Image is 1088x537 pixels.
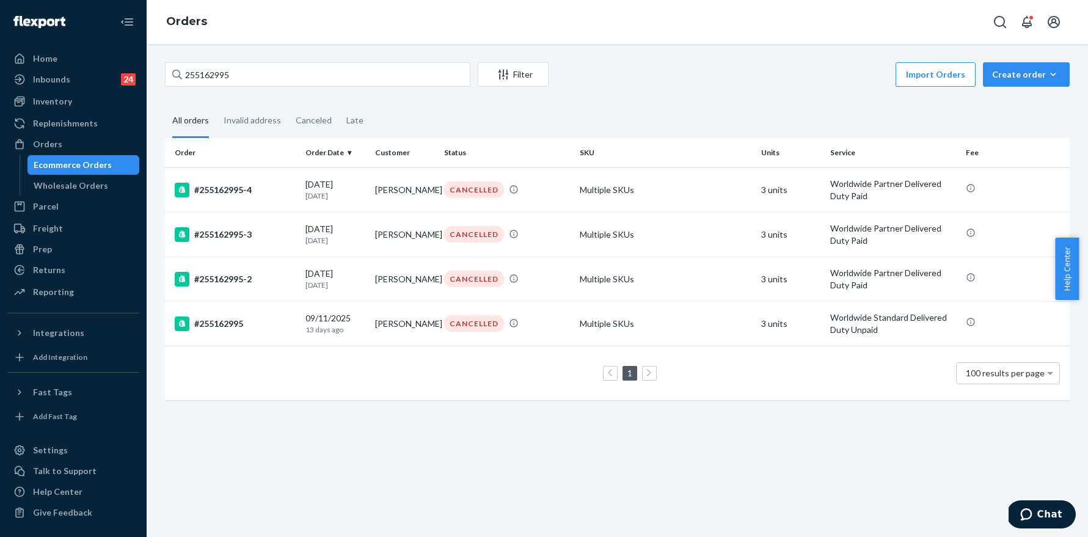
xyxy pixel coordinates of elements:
div: 09/11/2025 [305,312,365,335]
a: Add Integration [7,348,139,367]
td: 3 units [756,212,826,257]
div: Parcel [33,200,59,213]
img: Flexport logo [13,16,65,28]
th: Service [825,138,961,167]
div: CANCELLED [444,181,504,198]
th: Status [439,138,575,167]
th: Order Date [301,138,370,167]
div: CANCELLED [444,315,504,332]
div: Inventory [33,95,72,108]
a: Page 1 is your current page [625,368,635,378]
button: Integrations [7,323,139,343]
a: Home [7,49,139,68]
button: Create order [983,62,1070,87]
a: Orders [166,15,207,28]
div: Wholesale Orders [34,180,108,192]
a: Reporting [7,282,139,302]
p: 13 days ago [305,324,365,335]
td: Multiple SKUs [575,212,756,257]
div: Invalid address [224,104,281,136]
a: Settings [7,440,139,460]
a: Add Fast Tag [7,407,139,426]
div: #255162995-3 [175,227,296,242]
td: Multiple SKUs [575,301,756,346]
div: Freight [33,222,63,235]
div: Add Integration [33,352,87,362]
a: Help Center [7,482,139,502]
button: Filter [478,62,549,87]
th: Units [756,138,826,167]
p: [DATE] [305,280,365,290]
span: 100 results per page [966,368,1045,378]
iframe: Opens a widget where you can chat to one of our agents [1009,500,1076,531]
div: [DATE] [305,178,365,201]
div: Settings [33,444,68,456]
a: Replenishments [7,114,139,133]
th: Fee [961,138,1070,167]
a: Wholesale Orders [27,176,140,195]
a: Ecommerce Orders [27,155,140,175]
a: Orders [7,134,139,154]
div: Customer [375,147,435,158]
div: [DATE] [305,223,365,246]
td: 3 units [756,301,826,346]
div: CANCELLED [444,226,504,243]
div: Canceled [296,104,332,136]
td: [PERSON_NAME] [370,212,440,257]
td: [PERSON_NAME] [370,257,440,301]
p: [DATE] [305,191,365,201]
p: Worldwide Partner Delivered Duty Paid [830,178,956,202]
button: Open account menu [1042,10,1066,34]
button: Open notifications [1015,10,1039,34]
div: Returns [33,264,65,276]
a: Prep [7,239,139,259]
div: Filter [478,68,548,81]
div: Give Feedback [33,506,92,519]
div: Ecommerce Orders [34,159,112,171]
input: Search orders [165,62,470,87]
div: Inbounds [33,73,70,86]
button: Import Orders [896,62,976,87]
a: Freight [7,219,139,238]
p: Worldwide Partner Delivered Duty Paid [830,267,956,291]
div: Reporting [33,286,74,298]
div: Help Center [33,486,82,498]
div: All orders [172,104,209,138]
th: SKU [575,138,756,167]
p: Worldwide Partner Delivered Duty Paid [830,222,956,247]
div: CANCELLED [444,271,504,287]
th: Order [165,138,301,167]
button: Close Navigation [115,10,139,34]
div: Fast Tags [33,386,72,398]
td: [PERSON_NAME] [370,167,440,212]
td: [PERSON_NAME] [370,301,440,346]
button: Fast Tags [7,382,139,402]
ol: breadcrumbs [156,4,217,40]
a: Parcel [7,197,139,216]
button: Open Search Box [988,10,1012,34]
div: #255162995-2 [175,272,296,287]
td: 3 units [756,167,826,212]
td: 3 units [756,257,826,301]
p: [DATE] [305,235,365,246]
div: Home [33,53,57,65]
button: Help Center [1055,238,1079,300]
td: Multiple SKUs [575,257,756,301]
div: Create order [992,68,1061,81]
td: Multiple SKUs [575,167,756,212]
p: Worldwide Standard Delivered Duty Unpaid [830,312,956,336]
div: #255162995 [175,316,296,331]
a: Returns [7,260,139,280]
div: Integrations [33,327,84,339]
div: Late [346,104,363,136]
button: Give Feedback [7,503,139,522]
div: Add Fast Tag [33,411,77,422]
div: Orders [33,138,62,150]
div: #255162995-4 [175,183,296,197]
a: Inbounds24 [7,70,139,89]
a: Inventory [7,92,139,111]
div: Replenishments [33,117,98,130]
div: Talk to Support [33,465,97,477]
div: Prep [33,243,52,255]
